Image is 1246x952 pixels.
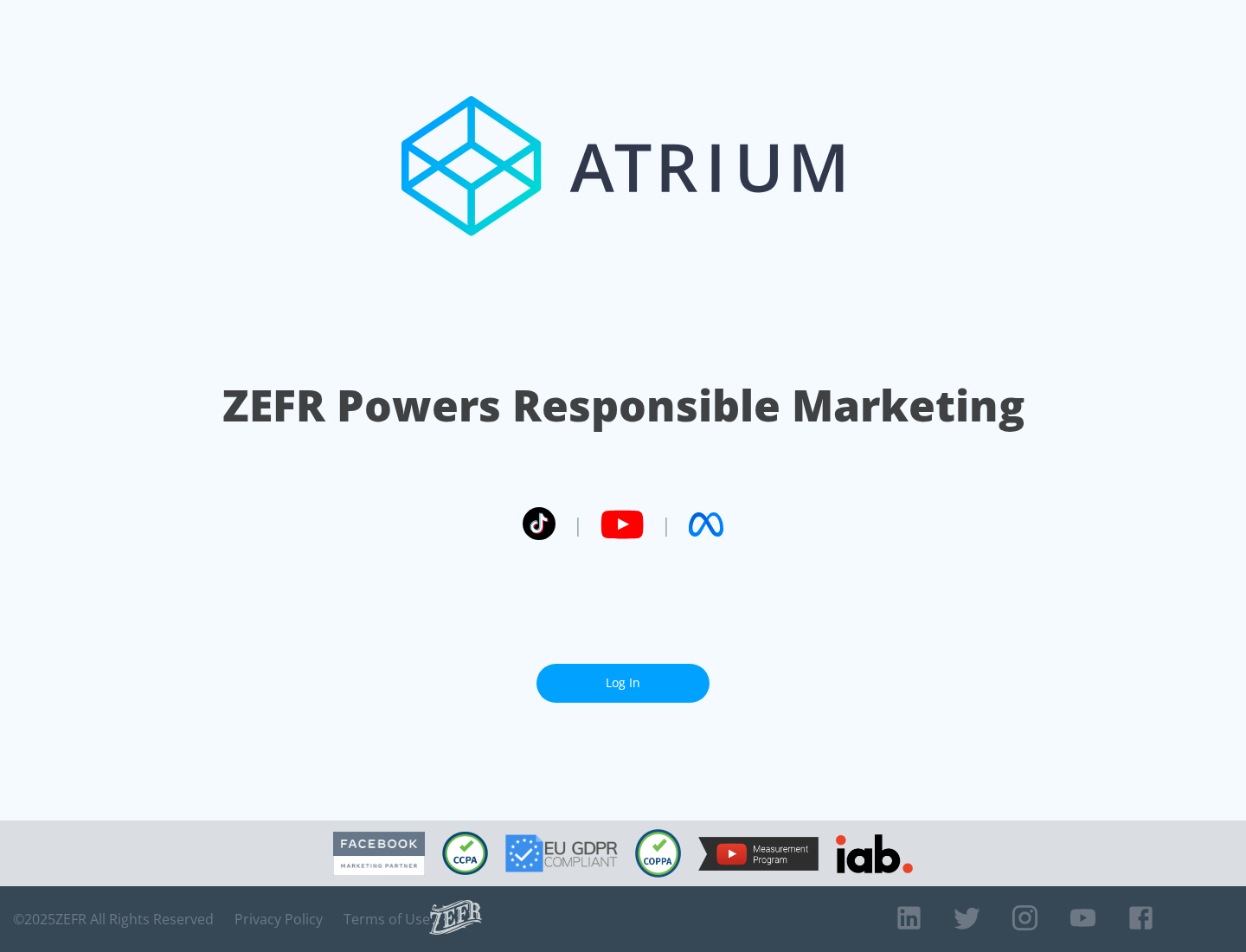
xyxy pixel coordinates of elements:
img: GDPR Compliant [505,834,618,872]
img: CCPA Compliant [442,832,488,875]
a: Log In [536,664,710,703]
h1: ZEFR Powers Responsible Marketing [222,376,1024,435]
span: | [661,511,671,537]
img: IAB [836,834,913,873]
span: © 2025 ZEFR All Rights Reserved [13,910,214,928]
img: COPPA Compliant [635,829,681,878]
img: Facebook Marketing Partner [333,832,425,876]
img: YouTube Measurement Program [698,837,819,871]
span: | [573,511,583,537]
a: Terms of Use [344,910,430,928]
a: Privacy Policy [234,910,323,928]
